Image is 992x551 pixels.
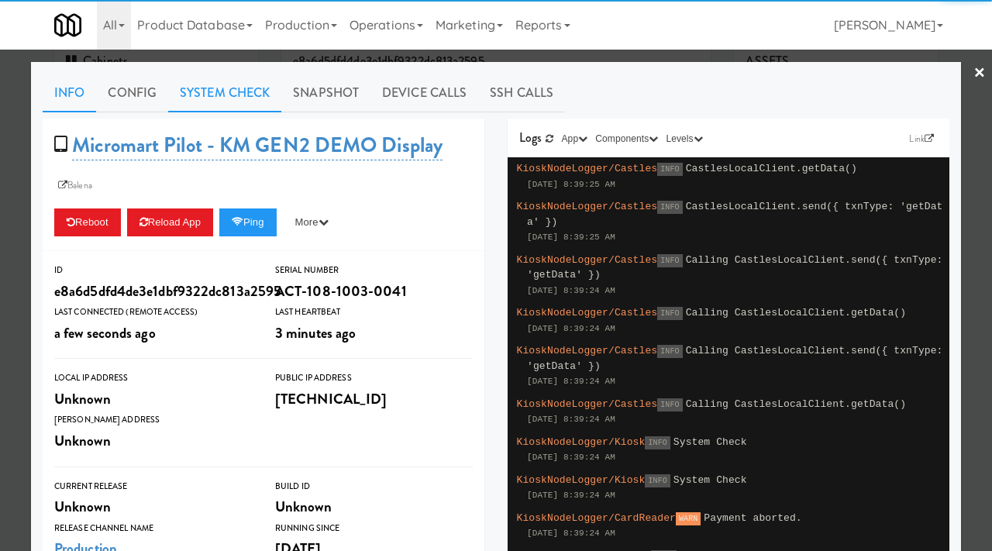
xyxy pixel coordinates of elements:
span: System Check [673,474,747,486]
span: KioskNodeLogger/Castles [517,307,658,319]
span: [DATE] 8:39:24 AM [527,286,615,295]
button: Reload App [127,208,213,236]
a: Info [43,74,96,112]
span: KioskNodeLogger/Castles [517,163,658,174]
span: [DATE] 8:39:24 AM [527,453,615,462]
span: KioskNodeLogger/Castles [517,201,658,212]
span: INFO [657,163,682,176]
span: [DATE] 8:39:24 AM [527,529,615,538]
span: INFO [657,254,682,267]
div: Running Since [275,521,473,536]
span: CastlesLocalClient.send({ txnType: 'getData' }) [527,201,943,228]
span: INFO [657,398,682,412]
span: KioskNodeLogger/Kiosk [517,474,646,486]
span: [DATE] 8:39:24 AM [527,491,615,500]
span: [DATE] 8:39:24 AM [527,324,615,333]
span: [DATE] 8:39:25 AM [527,232,615,242]
button: Levels [662,131,706,146]
span: KioskNodeLogger/Castles [517,398,658,410]
span: Logs [519,129,542,146]
div: Build Id [275,479,473,494]
span: Calling CastlesLocalClient.getData() [686,307,906,319]
span: KioskNodeLogger/Castles [517,345,658,356]
span: Calling CastlesLocalClient.send({ txnType: 'getData' }) [527,345,943,372]
div: Unknown [54,428,252,454]
button: Ping [219,208,277,236]
span: INFO [645,474,670,487]
a: Micromart Pilot - KM GEN2 DEMO Display [72,130,443,160]
div: [TECHNICAL_ID] [275,386,473,412]
div: Unknown [54,494,252,520]
div: Public IP Address [275,370,473,386]
a: System Check [168,74,281,112]
span: KioskNodeLogger/CardReader [517,512,676,524]
a: Balena [54,177,96,193]
span: KioskNodeLogger/Kiosk [517,436,646,448]
span: INFO [657,345,682,358]
a: × [973,50,986,98]
span: KioskNodeLogger/Castles [517,254,658,266]
div: ID [54,263,252,278]
div: [PERSON_NAME] Address [54,412,252,428]
div: Release Channel Name [54,521,252,536]
div: Current Release [54,479,252,494]
div: Local IP Address [54,370,252,386]
span: a few seconds ago [54,322,156,343]
span: Payment aborted. [704,512,801,524]
button: Reboot [54,208,121,236]
div: Last Heartbeat [275,305,473,320]
span: [DATE] 8:39:24 AM [527,415,615,424]
span: CastlesLocalClient.getData() [686,163,857,174]
div: e8a6d5dfd4de3e1dbf9322dc813a2595 [54,278,252,305]
span: INFO [657,307,682,320]
span: Calling CastlesLocalClient.send({ txnType: 'getData' }) [527,254,943,281]
span: 3 minutes ago [275,322,356,343]
span: INFO [657,201,682,214]
span: [DATE] 8:39:25 AM [527,180,615,189]
a: Link [905,131,938,146]
div: Last Connected (Remote Access) [54,305,252,320]
button: More [283,208,341,236]
div: Serial Number [275,263,473,278]
a: Device Calls [370,74,478,112]
span: WARN [676,512,701,525]
a: Config [96,74,168,112]
span: INFO [645,436,670,449]
div: Unknown [54,386,252,412]
div: ACT-108-1003-0041 [275,278,473,305]
span: [DATE] 8:39:24 AM [527,377,615,386]
span: System Check [673,436,747,448]
img: Micromart [54,12,81,39]
a: SSH Calls [478,74,565,112]
button: App [558,131,592,146]
a: Snapshot [281,74,370,112]
div: Unknown [275,494,473,520]
span: Calling CastlesLocalClient.getData() [686,398,906,410]
button: Components [591,131,662,146]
